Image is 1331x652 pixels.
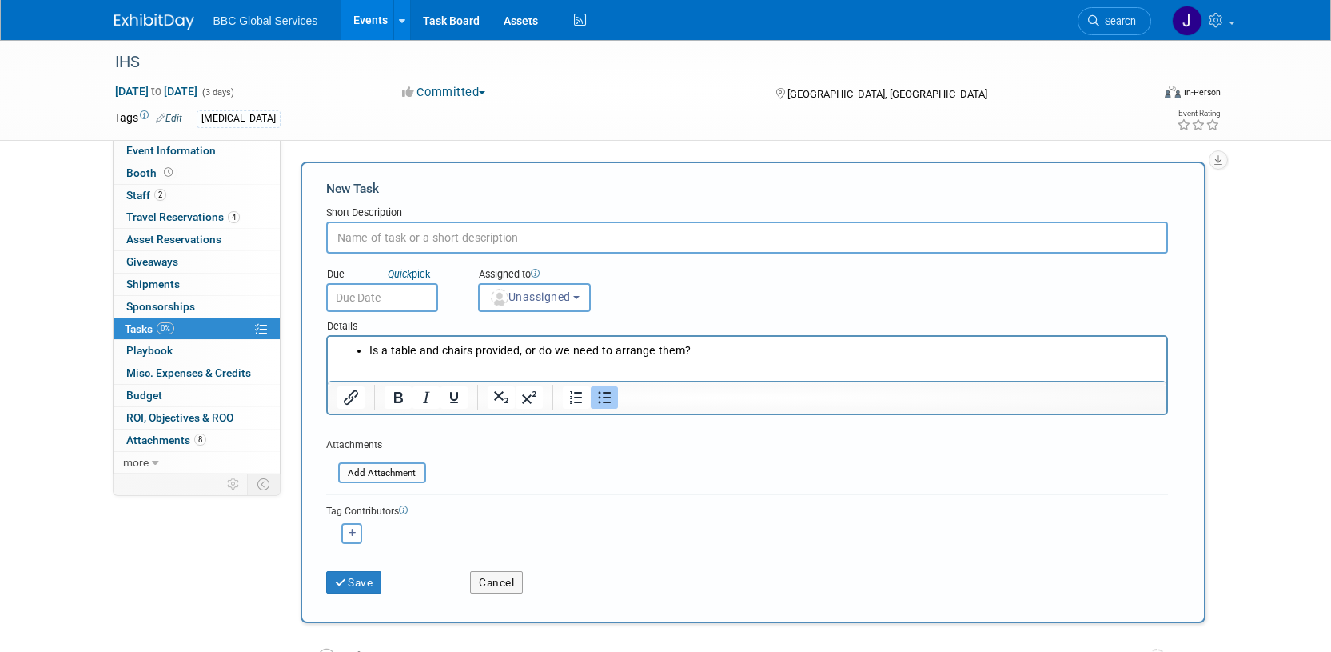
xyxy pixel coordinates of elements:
[114,206,280,228] a: Travel Reservations4
[326,438,426,452] div: Attachments
[156,113,182,124] a: Edit
[337,386,365,409] button: Insert/edit link
[388,268,412,280] i: Quick
[126,166,176,179] span: Booth
[326,312,1168,335] div: Details
[197,110,281,127] div: [MEDICAL_DATA]
[220,474,248,494] td: Personalize Event Tab Strip
[126,389,162,402] span: Budget
[563,386,590,409] button: Numbered list
[114,162,280,184] a: Booth
[470,571,523,594] button: Cancel
[228,211,240,223] span: 4
[126,233,221,246] span: Asset Reservations
[114,140,280,162] a: Event Information
[326,180,1168,198] div: New Task
[591,386,618,409] button: Bullet list
[440,386,468,409] button: Underline
[488,386,515,409] button: Subscript
[114,229,280,250] a: Asset Reservations
[478,267,671,283] div: Assigned to
[412,386,440,409] button: Italic
[787,88,987,100] span: [GEOGRAPHIC_DATA], [GEOGRAPHIC_DATA]
[114,407,280,429] a: ROI, Objectives & ROO
[126,278,180,290] span: Shipments
[516,386,543,409] button: Superscript
[1172,6,1202,36] img: Jennifer Benedict
[126,434,206,446] span: Attachments
[126,366,251,379] span: Misc. Expenses & Credits
[201,87,234,98] span: (3 days)
[154,189,166,201] span: 2
[1183,86,1221,98] div: In-Person
[326,283,438,312] input: Due Date
[114,318,280,340] a: Tasks0%
[478,283,592,312] button: Unassigned
[114,110,182,128] td: Tags
[161,166,176,178] span: Booth not reserved yet
[126,210,240,223] span: Travel Reservations
[157,322,174,334] span: 0%
[326,206,1168,222] div: Short Description
[110,48,1127,77] div: IHS
[247,474,280,494] td: Toggle Event Tabs
[326,571,382,594] button: Save
[326,222,1168,254] input: Name of task or a short description
[213,14,318,27] span: BBC Global Services
[385,386,412,409] button: Bold
[126,255,178,268] span: Giveaways
[489,290,571,303] span: Unassigned
[125,322,174,335] span: Tasks
[114,84,198,98] span: [DATE] [DATE]
[126,344,173,357] span: Playbook
[326,502,1168,518] div: Tag Contributors
[1057,83,1221,107] div: Event Format
[126,411,233,424] span: ROI, Objectives & ROO
[114,296,280,318] a: Sponsorships
[385,267,433,281] a: Quickpick
[328,337,1166,381] iframe: Rich Text Area
[1165,86,1181,98] img: Format-Inperson.png
[1177,110,1220,118] div: Event Rating
[194,434,206,446] span: 8
[1099,15,1136,27] span: Search
[123,456,149,469] span: more
[397,84,492,101] button: Committed
[326,267,454,283] div: Due
[114,14,194,30] img: ExhibitDay
[126,144,216,157] span: Event Information
[149,85,164,98] span: to
[114,362,280,384] a: Misc. Expenses & Credits
[1078,7,1151,35] a: Search
[114,430,280,451] a: Attachments8
[126,300,195,313] span: Sponsorships
[114,340,280,362] a: Playbook
[126,189,166,202] span: Staff
[114,185,280,206] a: Staff2
[114,274,280,295] a: Shipments
[114,251,280,273] a: Giveaways
[114,385,280,406] a: Budget
[114,452,280,474] a: more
